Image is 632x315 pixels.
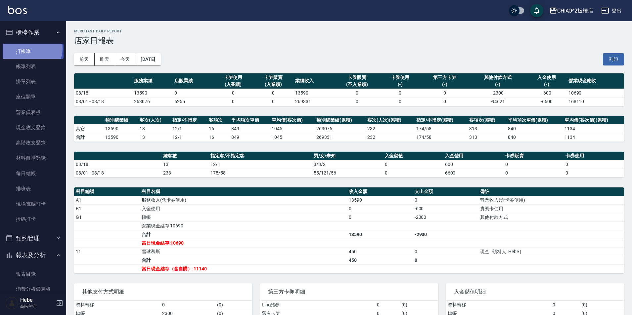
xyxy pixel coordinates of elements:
[140,221,347,230] td: 營業現金結存:10690
[478,204,624,213] td: 貴賓卡使用
[528,81,565,88] div: (-)
[74,36,624,45] h3: 店家日報表
[506,116,563,125] th: 平均項次單價(累積)
[74,247,140,256] td: 11
[315,116,365,125] th: 類別總業績(累積)
[74,53,95,65] button: 前天
[3,282,64,297] a: 消費分析儀表板
[74,187,140,196] th: 科目編號
[3,44,64,59] a: 打帳單
[104,133,138,141] td: 13590
[526,97,567,106] td: -6600
[564,169,624,177] td: 0
[468,124,506,133] td: 313
[530,4,543,17] button: save
[74,73,624,106] table: a dense table
[115,53,136,65] button: 今天
[132,97,173,106] td: 263076
[270,124,315,133] td: 1045
[443,169,504,177] td: 6600
[270,133,315,141] td: 1045
[5,296,19,310] img: Person
[74,301,160,309] td: 資料轉移
[140,204,347,213] td: 入金使用
[20,303,54,309] p: 高階主管
[506,124,563,133] td: 840
[138,133,171,141] td: 13
[215,74,252,81] div: 卡券使用
[3,150,64,166] a: 材料自購登錄
[74,116,624,142] table: a dense table
[312,169,383,177] td: 55/121/56
[478,213,624,221] td: 其他付款方式
[347,230,413,239] td: 13590
[551,301,580,309] td: 0
[413,204,479,213] td: -600
[140,213,347,221] td: 轉帳
[173,89,213,97] td: 0
[506,133,563,141] td: 840
[207,116,230,125] th: 客項次
[547,4,596,18] button: CHIAO^2板橋店
[74,213,140,221] td: G1
[454,289,616,295] span: 入金儲值明細
[138,124,171,133] td: 13
[20,297,54,303] h5: Hebe
[132,73,173,89] th: 服務業績
[468,116,506,125] th: 客項次(累積)
[230,124,270,133] td: 849
[580,301,624,309] td: ( 0 )
[603,53,624,65] button: 列印
[380,97,421,106] td: 0
[209,160,312,169] td: 12/1
[375,301,400,309] td: 0
[132,89,173,97] td: 13590
[504,169,564,177] td: 0
[413,213,479,221] td: -2300
[74,89,132,97] td: 08/18
[315,124,365,133] td: 263076
[413,187,479,196] th: 支出金額
[74,29,624,33] h2: Merchant Daily Report
[3,266,64,282] a: 報表目錄
[382,74,419,81] div: 卡券使用
[383,160,443,169] td: 0
[366,116,415,125] th: 客次(人次)(累積)
[443,152,504,160] th: 入金使用
[382,81,419,88] div: (-)
[140,247,347,256] td: 雪球慕斯
[74,133,104,141] td: 合計
[260,301,375,309] td: Line酷券
[504,152,564,160] th: 卡券販賣
[171,116,207,125] th: 指定/不指定
[3,105,64,120] a: 營業儀表板
[161,169,209,177] td: 233
[293,73,334,89] th: 業績收入
[160,301,215,309] td: 0
[3,212,64,227] a: 掃碼打卡
[564,152,624,160] th: 卡券使用
[415,116,468,125] th: 指定/不指定(累積)
[161,152,209,160] th: 總客數
[3,247,64,264] button: 報表及分析
[415,124,468,133] td: 174 / 58
[446,301,551,309] td: 資料轉移
[135,53,160,65] button: [DATE]
[138,116,171,125] th: 客次(人次)
[293,89,334,97] td: 13590
[209,169,312,177] td: 175/58
[3,89,64,104] a: 座位開單
[104,124,138,133] td: 13590
[413,196,479,204] td: 0
[140,256,347,264] td: 合計
[215,81,252,88] div: (入業績)
[567,73,624,89] th: 營業現金應收
[557,7,594,15] div: CHIAO^2板橋店
[347,187,413,196] th: 收入金額
[74,160,161,169] td: 08/18
[383,152,443,160] th: 入金儲值
[171,124,207,133] td: 12 / 1
[3,120,64,135] a: 現金收支登錄
[213,97,253,106] td: 0
[383,169,443,177] td: 0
